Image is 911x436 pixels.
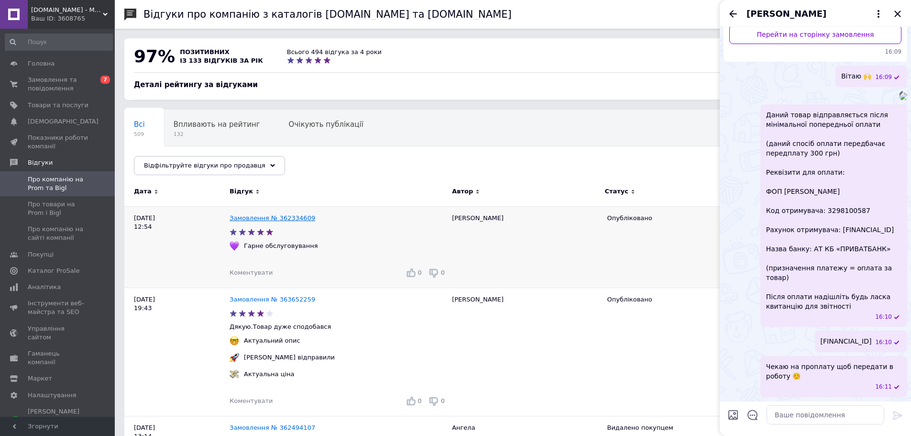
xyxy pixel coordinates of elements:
input: Пошук [5,34,113,51]
span: Про товари на Prom і Bigl [28,200,88,217]
span: Деталі рейтингу за відгуками [134,80,258,89]
span: Інструменти веб-майстра та SEO [28,299,88,316]
span: із 133 відгуків за рік [180,57,263,64]
p: Дякую.Товар дуже сподобався [230,323,447,331]
span: 509 [134,131,145,138]
span: 0 [441,397,445,404]
span: [DEMOGRAPHIC_DATA] [28,117,99,126]
div: Всього 494 відгука за 4 роки [287,48,382,56]
span: i.n.k.store - Магазин свічок і декору для дому [31,6,103,14]
div: Коментувати [230,268,273,277]
a: Перейти на сторінку замовлення [729,25,901,44]
span: 16:09 12.10.2025 [729,48,901,56]
span: Коментувати [230,397,273,404]
div: Видалено покупцем [607,424,747,432]
button: Відкрити шаблони відповідей [746,409,759,421]
div: Ваш ID: 3608765 [31,14,115,23]
img: :nerd_face: [230,336,239,346]
span: Опубліковані без комен... [134,157,231,165]
span: 7 [100,76,110,84]
div: [PERSON_NAME] [447,288,602,416]
span: Каталог ProSale [28,267,79,275]
span: Очікують публікації [289,120,363,129]
span: [PERSON_NAME] та рахунки [28,407,88,434]
span: 16:10 12.10.2025 [875,338,892,347]
h1: Відгуки про компанію з каталогів [DOMAIN_NAME] та [DOMAIN_NAME] [143,9,512,20]
span: Відгук [230,187,253,196]
span: 0 [441,269,445,276]
button: Закрити [892,8,903,20]
div: Актуальна ціна [241,370,296,379]
span: Маркет [28,374,52,383]
span: Про компанію на Prom та Bigl [28,175,88,192]
span: 16:09 12.10.2025 [875,73,892,81]
a: Замовлення № 362334609 [230,214,315,222]
button: [PERSON_NAME] [746,8,884,20]
div: Гарне обслуговування [241,242,320,250]
span: 16:11 12.10.2025 [875,383,892,391]
span: Дата [134,187,152,196]
div: [DATE] 19:43 [124,288,230,416]
span: [PERSON_NAME] [746,8,826,20]
img: :money_with_wings: [230,369,239,379]
span: 16:10 12.10.2025 [875,313,892,321]
span: Про компанію на сайті компанії [28,225,88,242]
span: Гаманець компанії [28,349,88,367]
span: Управління сайтом [28,324,88,342]
span: Вітаю 🙌 [841,71,871,81]
span: Коментувати [230,269,273,276]
span: 0 [418,397,422,404]
a: Замовлення № 362494107 [230,424,315,431]
span: 97% [134,46,175,66]
span: Аналітика [28,283,61,291]
span: Налаштування [28,391,77,400]
span: Автор [452,187,473,196]
span: Покупці [28,250,54,259]
a: Замовлення № 363652259 [230,296,315,303]
span: Впливають на рейтинг [174,120,260,129]
span: 132 [174,131,260,138]
span: Товари та послуги [28,101,88,110]
div: [PERSON_NAME] [447,206,602,288]
img: 259862a8-509b-4fb0-ba9f-3020ccb97741_w500_h500 [900,92,907,100]
span: Статус [604,187,628,196]
button: Назад [727,8,739,20]
div: Актуальний опис [241,336,303,345]
span: Всі [134,120,145,129]
span: Головна [28,59,55,68]
div: Опубліковані без коментаря [124,146,250,183]
div: Опубліковано [607,295,747,304]
span: Відфільтруйте відгуки про продавця [144,162,265,169]
span: позитивних [180,48,230,56]
span: Замовлення та повідомлення [28,76,88,93]
span: [FINANCIAL_ID] [821,336,872,347]
div: [DATE] 12:54 [124,206,230,288]
span: Показники роботи компанії [28,134,88,151]
div: Коментувати [230,397,273,405]
span: Чекаю на проплату щоб передати в роботу ☺️ [766,362,901,381]
div: Деталі рейтингу за відгуками [134,80,892,90]
span: Даний товар відправляється після мінімальної попередньої оплати (даний спосіб оплати передбачає п... [766,110,901,311]
span: Відгуки [28,158,53,167]
span: 0 [418,269,422,276]
img: :rocket: [230,353,239,362]
img: :purple_heart: [230,241,239,251]
div: [PERSON_NAME] відправили [241,353,337,362]
div: Опубліковано [607,214,747,223]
